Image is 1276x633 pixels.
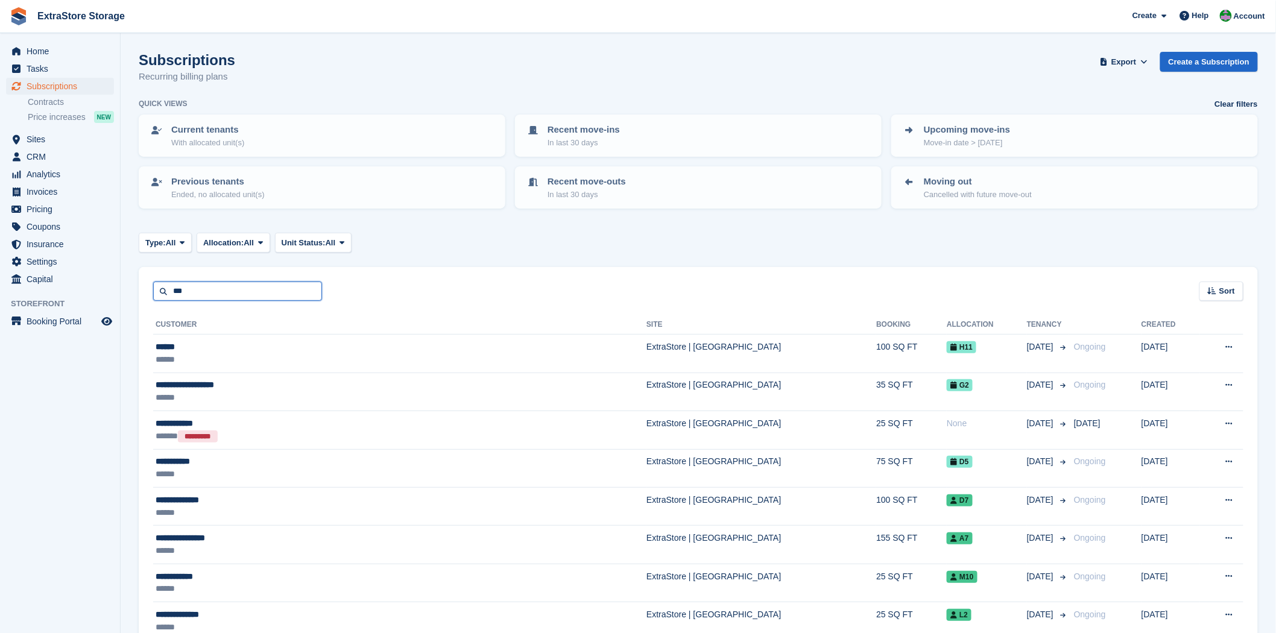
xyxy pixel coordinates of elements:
th: Site [646,315,876,335]
a: menu [6,131,114,148]
div: None [947,417,1027,430]
p: Recurring billing plans [139,70,235,84]
span: Type: [145,237,166,249]
p: Previous tenants [171,175,265,189]
span: [DATE] [1027,532,1056,544]
a: menu [6,166,114,183]
span: [DATE] [1027,417,1056,430]
td: [DATE] [1142,449,1201,487]
a: Previous tenants Ended, no allocated unit(s) [140,168,504,207]
span: Invoices [27,183,99,200]
td: ExtraStore | [GEOGRAPHIC_DATA] [646,487,876,525]
span: Analytics [27,166,99,183]
span: L2 [947,609,971,621]
span: All [326,237,336,249]
a: menu [6,271,114,288]
span: D5 [947,456,972,468]
a: Current tenants With allocated unit(s) [140,116,504,156]
span: Tasks [27,60,99,77]
td: 155 SQ FT [876,526,947,564]
p: Ended, no allocated unit(s) [171,189,265,201]
p: Recent move-ins [548,123,620,137]
td: ExtraStore | [GEOGRAPHIC_DATA] [646,335,876,373]
span: CRM [27,148,99,165]
td: 100 SQ FT [876,487,947,525]
span: Coupons [27,218,99,235]
a: menu [6,183,114,200]
td: [DATE] [1142,487,1201,525]
p: Moving out [924,175,1032,189]
span: [DATE] [1027,570,1056,583]
button: Type: All [139,233,192,253]
img: Grant Daniel [1220,10,1232,22]
th: Customer [153,315,646,335]
a: Recent move-ins In last 30 days [516,116,880,156]
span: Insurance [27,236,99,253]
span: Unit Status: [282,237,326,249]
span: All [244,237,254,249]
p: Current tenants [171,123,244,137]
span: Capital [27,271,99,288]
span: Ongoing [1074,609,1106,619]
p: Move-in date > [DATE] [924,137,1010,149]
span: [DATE] [1027,379,1056,391]
span: A7 [947,532,972,544]
span: Help [1192,10,1209,22]
p: With allocated unit(s) [171,137,244,149]
span: [DATE] [1027,341,1056,353]
h1: Subscriptions [139,52,235,68]
span: Create [1132,10,1157,22]
a: Recent move-outs In last 30 days [516,168,880,207]
th: Allocation [947,315,1027,335]
img: stora-icon-8386f47178a22dfd0bd8f6a31ec36ba5ce8667c1dd55bd0f319d3a0aa187defe.svg [10,7,28,25]
p: Cancelled with future move-out [924,189,1032,201]
span: Home [27,43,99,60]
a: menu [6,60,114,77]
span: G2 [947,379,973,391]
p: Upcoming move-ins [924,123,1010,137]
a: menu [6,148,114,165]
td: [DATE] [1142,564,1201,602]
a: menu [6,78,114,95]
a: menu [6,253,114,270]
span: Sites [27,131,99,148]
p: In last 30 days [548,189,626,201]
td: ExtraStore | [GEOGRAPHIC_DATA] [646,373,876,411]
span: [DATE] [1027,494,1056,506]
td: [DATE] [1142,335,1201,373]
a: menu [6,236,114,253]
td: ExtraStore | [GEOGRAPHIC_DATA] [646,411,876,449]
span: Account [1234,10,1265,22]
th: Booking [876,315,947,335]
a: ExtraStore Storage [33,6,130,26]
span: Settings [27,253,99,270]
a: menu [6,201,114,218]
span: Ongoing [1074,495,1106,505]
td: [DATE] [1142,373,1201,411]
td: ExtraStore | [GEOGRAPHIC_DATA] [646,449,876,487]
a: Upcoming move-ins Move-in date > [DATE] [892,116,1257,156]
a: menu [6,218,114,235]
span: Ongoing [1074,342,1106,351]
span: Booking Portal [27,313,99,330]
span: Ongoing [1074,380,1106,389]
td: 25 SQ FT [876,411,947,449]
button: Allocation: All [197,233,270,253]
td: 25 SQ FT [876,564,947,602]
td: 75 SQ FT [876,449,947,487]
td: [DATE] [1142,411,1201,449]
span: [DATE] [1027,455,1056,468]
span: Subscriptions [27,78,99,95]
a: Moving out Cancelled with future move-out [892,168,1257,207]
td: ExtraStore | [GEOGRAPHIC_DATA] [646,526,876,564]
span: All [166,237,176,249]
span: Price increases [28,112,86,123]
span: Ongoing [1074,572,1106,581]
div: NEW [94,111,114,123]
td: 35 SQ FT [876,373,947,411]
span: Export [1111,56,1136,68]
a: Preview store [99,314,114,329]
a: Contracts [28,96,114,108]
a: Clear filters [1214,98,1258,110]
span: Ongoing [1074,533,1106,543]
